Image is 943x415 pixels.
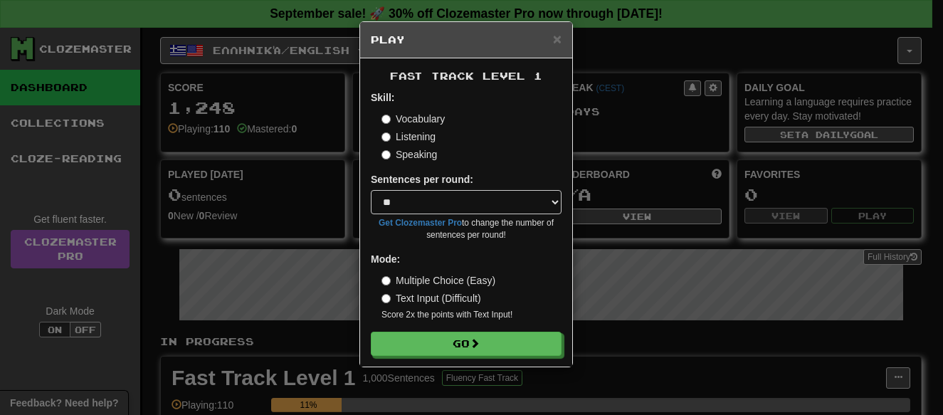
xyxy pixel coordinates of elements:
label: Speaking [381,147,437,162]
h5: Play [371,33,562,47]
label: Sentences per round: [371,172,473,187]
strong: Mode: [371,253,400,265]
strong: Skill: [371,92,394,103]
input: Text Input (Difficult) [381,294,391,303]
input: Vocabulary [381,115,391,124]
button: Go [371,332,562,356]
small: to change the number of sentences per round! [371,217,562,241]
label: Text Input (Difficult) [381,291,481,305]
label: Listening [381,130,436,144]
input: Multiple Choice (Easy) [381,276,391,285]
span: × [553,31,562,47]
label: Vocabulary [381,112,445,126]
span: Fast Track Level 1 [390,70,542,82]
button: Close [553,31,562,46]
small: Score 2x the points with Text Input ! [381,309,562,321]
label: Multiple Choice (Easy) [381,273,495,288]
input: Listening [381,132,391,142]
input: Speaking [381,150,391,159]
a: Get Clozemaster Pro [379,218,462,228]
